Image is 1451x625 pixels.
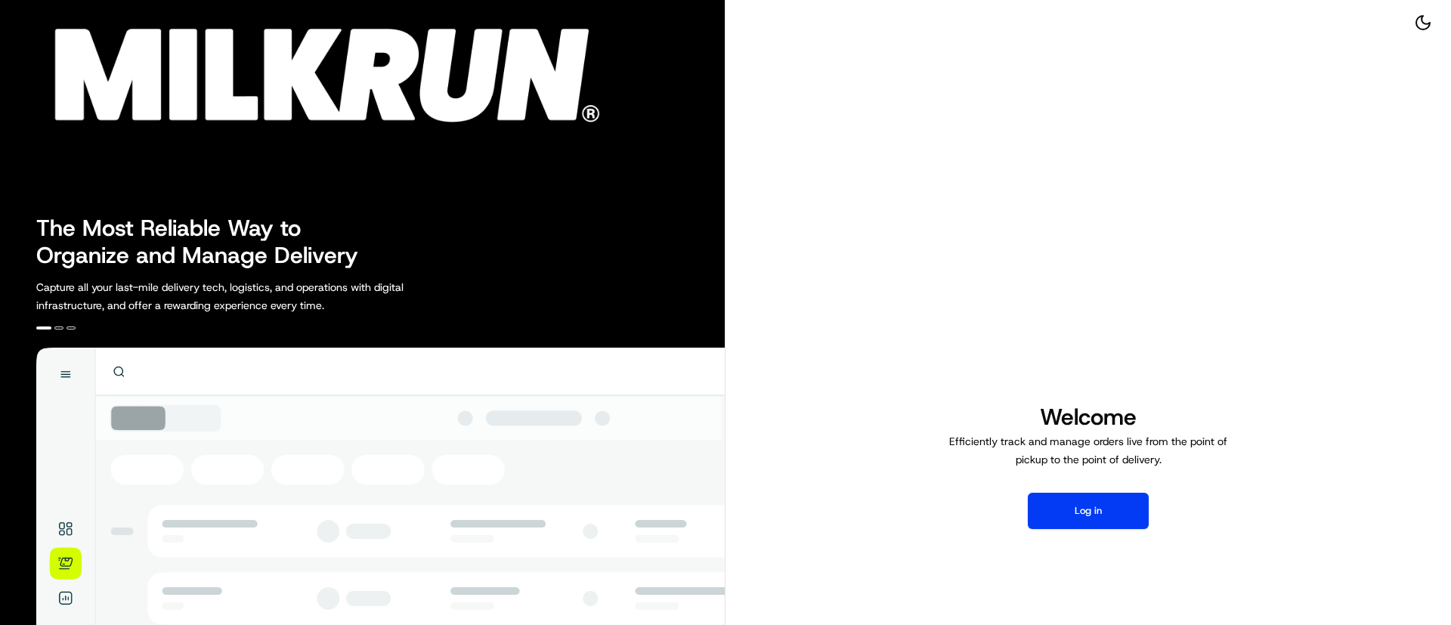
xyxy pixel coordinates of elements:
p: Capture all your last-mile delivery tech, logistics, and operations with digital infrastructure, ... [36,278,472,314]
h2: The Most Reliable Way to Organize and Manage Delivery [36,215,375,269]
h1: Welcome [943,402,1233,432]
button: Log in [1028,493,1149,529]
img: Company Logo [9,9,617,130]
p: Efficiently track and manage orders live from the point of pickup to the point of delivery. [943,432,1233,469]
